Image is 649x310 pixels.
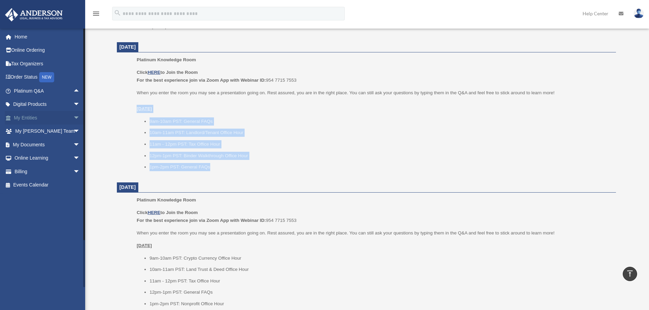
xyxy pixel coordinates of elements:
[626,270,634,278] i: vertical_align_top
[137,57,196,62] span: Platinum Knowledge Room
[137,229,611,237] p: When you enter the room you may see a presentation going on. Rest assured, you are in the right p...
[73,151,87,165] span: arrow_drop_down
[73,111,87,125] span: arrow_drop_down
[150,129,611,137] li: 10am-11am PST: Landlord/Tenant Office Hour
[5,111,90,125] a: My Entitiesarrow_drop_down
[150,140,611,148] li: 11am - 12pm PST: Tax Office Hour
[137,209,611,225] p: 954 7715 7553
[150,254,611,262] li: 9am-10am PST: Crypto Currency Office Hour
[114,9,121,17] i: search
[150,300,611,308] li: 1pm-2pm PST: Nonprofit Office Hour
[623,267,637,281] a: vertical_align_top
[634,9,644,18] img: User Pic
[73,125,87,138] span: arrow_drop_down
[73,138,87,152] span: arrow_drop_down
[150,163,611,171] li: 1pm-2pm PST: General FAQs
[3,8,65,21] img: Anderson Advisors Platinum Portal
[120,184,136,190] span: [DATE]
[92,12,100,18] a: menu
[5,44,90,57] a: Online Ordering
[5,98,90,111] a: Digital Productsarrow_drop_down
[137,106,152,111] u: [DATE]
[148,210,160,215] a: HERE
[137,210,198,215] b: Click to Join the Room
[5,165,90,178] a: Billingarrow_drop_down
[5,138,90,151] a: My Documentsarrow_drop_down
[120,44,136,50] span: [DATE]
[92,10,100,18] i: menu
[150,117,611,126] li: 9am-10am PST: General FAQs
[5,30,90,44] a: Home
[5,70,90,84] a: Order StatusNEW
[5,57,90,70] a: Tax Organizers
[137,78,266,83] b: For the best experience join via Zoom App with Webinar ID:
[5,125,90,138] a: My [PERSON_NAME] Teamarrow_drop_down
[150,277,611,285] li: 11am - 12pm PST: Tax Office Hour
[73,165,87,179] span: arrow_drop_down
[137,218,266,223] b: For the best experience join via Zoom App with Webinar ID:
[150,152,611,160] li: 12pm-1pm PST: Binder Walkthrough Office Hour
[150,265,611,274] li: 10am-11am PST: Land Trust & Deed Office Hour
[150,288,611,296] li: 12pm-1pm PST: General FAQs
[73,98,87,112] span: arrow_drop_down
[5,178,90,192] a: Events Calendar
[5,151,90,165] a: Online Learningarrow_drop_down
[137,89,611,113] p: When you enter the room you may see a presentation going on. Rest assured, you are in the right p...
[5,84,90,98] a: Platinum Q&Aarrow_drop_up
[137,70,198,75] b: Click to Join the Room
[148,70,160,75] a: HERE
[39,72,54,82] div: NEW
[137,68,611,84] p: 954 7715 7553
[137,197,196,202] span: Platinum Knowledge Room
[73,84,87,98] span: arrow_drop_up
[137,243,152,248] u: [DATE]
